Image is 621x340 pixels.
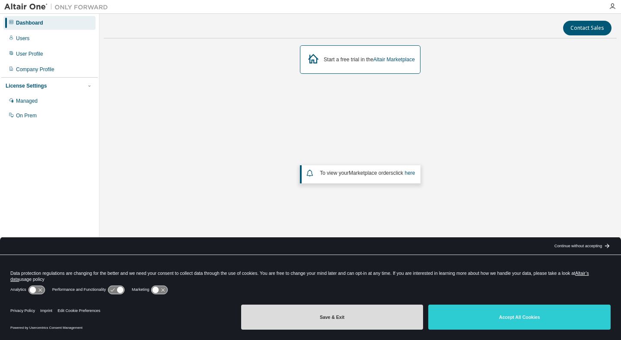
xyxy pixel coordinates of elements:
div: Company Profile [16,66,54,73]
div: Users [16,35,29,42]
img: Altair One [4,3,112,11]
a: here [404,170,415,176]
em: Marketplace orders [349,170,393,176]
div: Dashboard [16,19,43,26]
a: Altair Marketplace [373,57,415,63]
div: Start a free trial in the [324,56,415,63]
div: User Profile [16,50,43,57]
div: On Prem [16,112,37,119]
div: Managed [16,98,38,104]
button: Contact Sales [563,21,611,35]
span: To view your click [320,170,415,176]
div: License Settings [6,82,47,89]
